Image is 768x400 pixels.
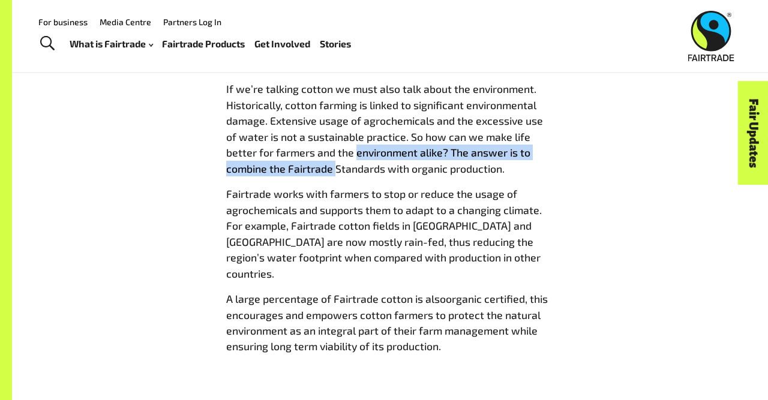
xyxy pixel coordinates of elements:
[163,17,221,27] a: Partners Log In
[226,291,554,354] p: organic certified
[688,11,734,61] img: Fairtrade Australia New Zealand logo
[254,35,310,52] a: Get Involved
[32,29,62,59] a: Toggle Search
[226,187,542,279] span: Fairtrade works with farmers to stop or reduce the usage of agrochemicals and supports them to ad...
[226,292,446,305] span: A large percentage of Fairtrade cotton is also
[320,35,351,52] a: Stories
[100,17,151,27] a: Media Centre
[38,17,88,27] a: For business
[162,35,245,52] a: Fairtrade Products
[70,35,153,52] a: What is Fairtrade
[226,292,548,353] span: , this encourages and empowers cotton farmers to protect the natural environment as an integral p...
[226,82,543,175] span: If we’re talking cotton we must also talk about the environment. Historically, cotton farming is ...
